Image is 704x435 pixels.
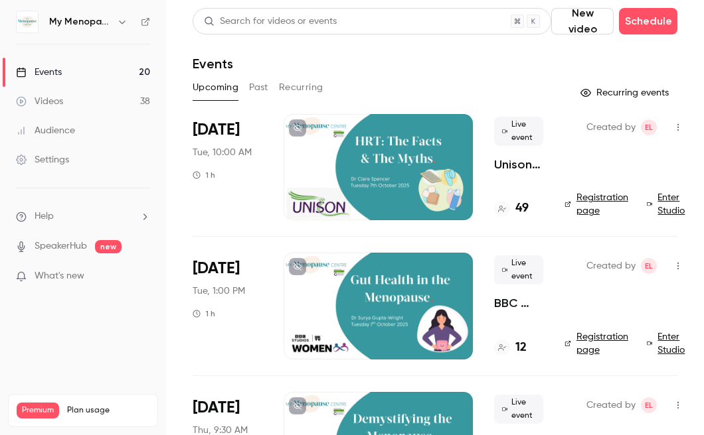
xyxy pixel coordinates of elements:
[35,269,84,283] span: What's new
[193,77,238,98] button: Upcoming
[16,66,62,79] div: Events
[641,258,657,274] span: Emma Lambourne
[494,156,543,172] a: Unison & My Menopause Centre, presents "HRT: The Facts & The Myths"
[494,395,543,424] span: Live event
[16,95,63,108] div: Videos
[249,77,268,98] button: Past
[204,15,337,29] div: Search for videos or events
[16,153,69,166] div: Settings
[134,271,150,282] iframe: Noticeable Trigger
[193,170,215,180] div: 1 h
[193,146,252,159] span: Tue, 10:00 AM
[645,397,653,413] span: EL
[193,258,240,279] span: [DATE]
[619,8,677,34] button: Schedule
[193,397,240,418] span: [DATE]
[67,405,149,416] span: Plan usage
[641,119,657,135] span: Emma Lambourne
[35,239,87,253] a: SpeakerHub
[551,8,614,34] button: New video
[574,82,677,103] button: Recurring events
[647,330,689,357] a: Enter Studio
[193,56,233,72] h1: Events
[35,210,54,223] span: Help
[279,77,323,98] button: Recurring
[586,258,636,274] span: Created by
[494,200,529,217] a: 49
[515,339,527,357] h4: 12
[17,11,38,32] img: My Menopause Centre
[49,15,112,29] h6: My Menopause Centre
[645,258,653,274] span: EL
[494,255,543,284] span: Live event
[494,295,543,311] a: BBC Studio Women's Network & My Menopause Centre, presents Gut Health in the Menopause
[193,114,262,220] div: Oct 7 Tue, 10:00 AM (Europe/London)
[95,240,122,253] span: new
[16,124,75,137] div: Audience
[16,210,150,223] li: help-dropdown-opener
[193,253,262,359] div: Oct 7 Tue, 1:00 PM (Europe/London)
[494,117,543,146] span: Live event
[17,403,59,418] span: Premium
[193,284,245,298] span: Tue, 1:00 PM
[193,119,240,141] span: [DATE]
[494,339,527,357] a: 12
[565,191,631,217] a: Registration page
[586,119,636,135] span: Created by
[645,119,653,135] span: EL
[586,397,636,413] span: Created by
[647,191,689,217] a: Enter Studio
[641,397,657,413] span: Emma Lambourne
[565,330,631,357] a: Registration page
[193,308,215,319] div: 1 h
[515,200,529,217] h4: 49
